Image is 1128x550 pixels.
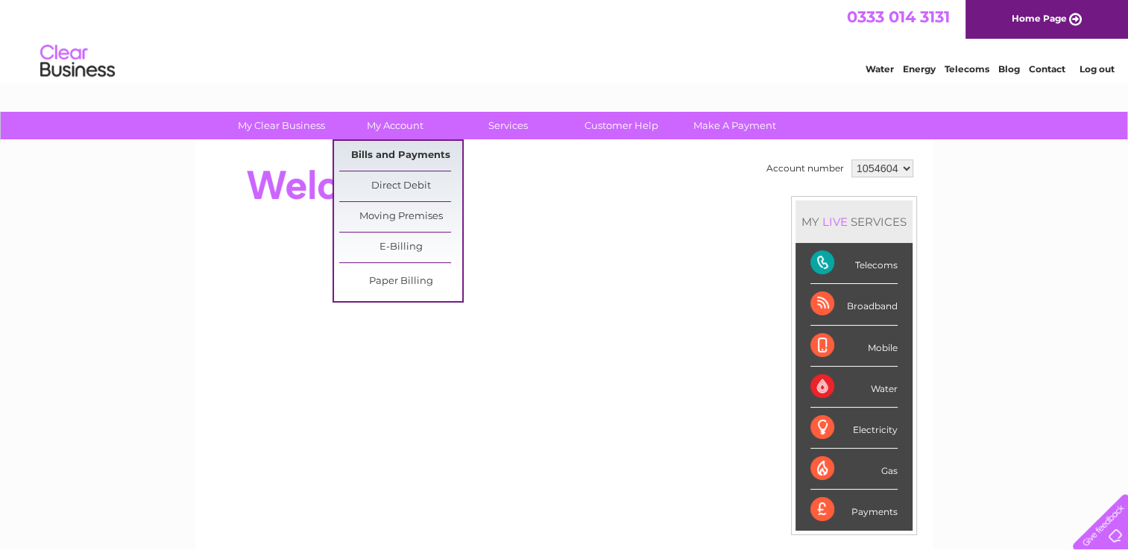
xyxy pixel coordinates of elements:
img: logo.png [40,39,116,84]
a: Energy [903,63,936,75]
a: Moving Premises [339,202,462,232]
div: Telecoms [810,243,898,284]
a: Paper Billing [339,267,462,297]
a: Contact [1029,63,1065,75]
div: LIVE [819,215,851,229]
a: Water [866,63,894,75]
a: Customer Help [560,112,683,139]
a: E-Billing [339,233,462,262]
a: My Account [333,112,456,139]
div: Payments [810,490,898,530]
a: Log out [1079,63,1114,75]
div: Broadband [810,284,898,325]
a: My Clear Business [220,112,343,139]
div: Gas [810,449,898,490]
div: Electricity [810,408,898,449]
div: MY SERVICES [795,200,913,243]
a: Services [447,112,570,139]
a: 0333 014 3131 [847,7,950,26]
a: Telecoms [945,63,989,75]
a: Direct Debit [339,171,462,201]
a: Blog [998,63,1020,75]
td: Account number [763,156,848,181]
div: Mobile [810,326,898,367]
div: Water [810,367,898,408]
div: Clear Business is a trading name of Verastar Limited (registered in [GEOGRAPHIC_DATA] No. 3667643... [212,8,917,72]
a: Bills and Payments [339,141,462,171]
a: Make A Payment [673,112,796,139]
